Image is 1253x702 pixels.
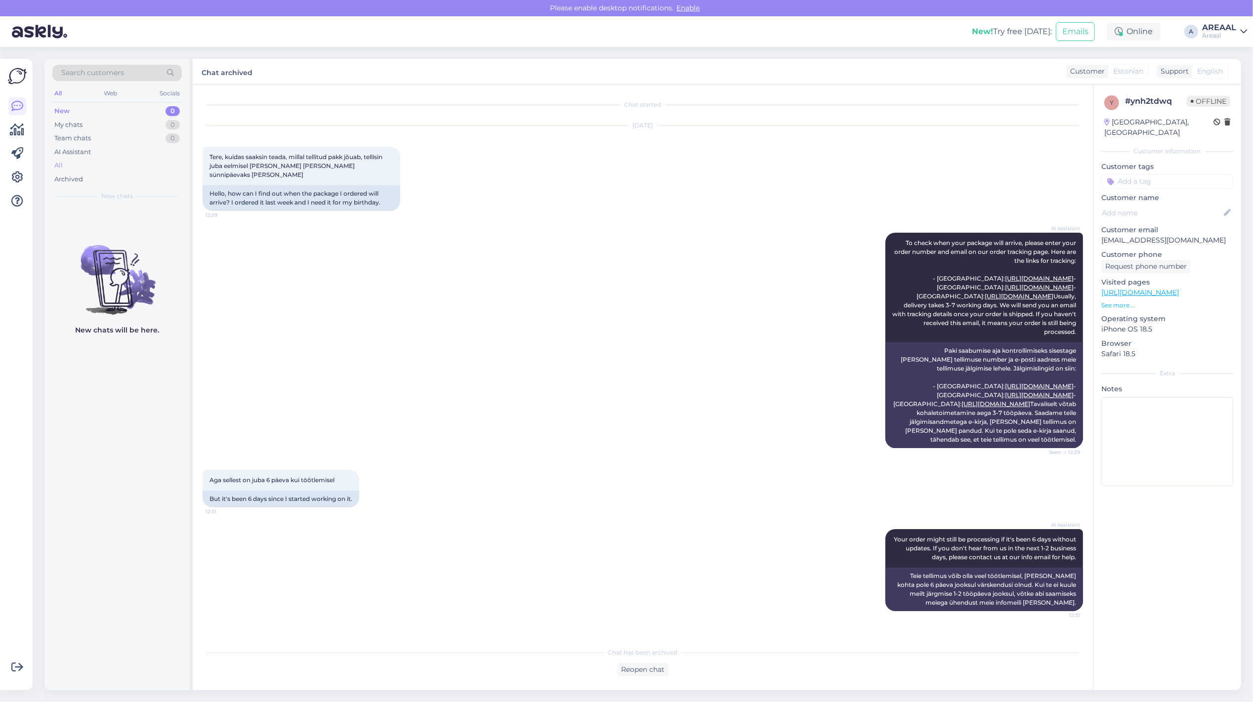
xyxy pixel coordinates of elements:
[972,27,993,36] b: New!
[203,185,400,211] div: Hello, how can I find out when the package I ordered will arrive? I ordered it last week and I ne...
[894,536,1078,561] span: Your order might still be processing if it's been 6 days without updates. If you don't hear from ...
[1101,277,1233,288] p: Visited pages
[1101,193,1233,203] p: Customer name
[1101,384,1233,394] p: Notes
[1005,275,1074,282] a: [URL][DOMAIN_NAME]
[209,476,334,484] span: Aga sellest on juba 6 päeva kui töõtlemisel
[1202,24,1247,40] a: AREAALAreaal
[1043,225,1080,232] span: AI Assistant
[1107,23,1161,41] div: Online
[1101,349,1233,359] p: Safari 18.5
[203,491,359,507] div: But it's been 6 days since I started working on it.
[203,100,1083,109] div: Chat started
[1043,612,1080,619] span: 12:31
[1187,96,1230,107] span: Offline
[1101,301,1233,310] p: See more ...
[1101,338,1233,349] p: Browser
[1184,25,1198,39] div: A
[206,508,243,515] span: 12:31
[102,87,120,100] div: Web
[52,87,64,100] div: All
[985,292,1053,300] a: [URL][DOMAIN_NAME]
[674,3,703,12] span: Enable
[885,342,1083,448] div: Paki saabumise aja kontrollimiseks sisestage [PERSON_NAME] tellimuse number ja e-posti aadress me...
[158,87,182,100] div: Socials
[1125,95,1187,107] div: # ynh2tdwq
[1101,324,1233,334] p: iPhone OS 18.5
[1101,225,1233,235] p: Customer email
[1101,235,1233,246] p: [EMAIL_ADDRESS][DOMAIN_NAME]
[54,147,91,157] div: AI Assistant
[54,133,91,143] div: Team chats
[61,68,124,78] span: Search customers
[1043,449,1080,456] span: Seen ✓ 12:29
[1056,22,1095,41] button: Emails
[1104,117,1213,138] div: [GEOGRAPHIC_DATA], [GEOGRAPHIC_DATA]
[1066,66,1105,77] div: Customer
[1005,284,1074,291] a: [URL][DOMAIN_NAME]
[206,211,243,219] span: 12:29
[961,400,1030,408] a: [URL][DOMAIN_NAME]
[1202,32,1236,40] div: Areaal
[8,67,27,85] img: Askly Logo
[1101,314,1233,324] p: Operating system
[1101,147,1233,156] div: Customer information
[972,26,1052,38] div: Try free [DATE]:
[54,174,83,184] div: Archived
[1113,66,1143,77] span: Estonian
[1005,391,1074,399] a: [URL][DOMAIN_NAME]
[166,133,180,143] div: 0
[892,239,1078,335] span: To check when your package will arrive, please enter your order number and email on our order tra...
[1101,369,1233,378] div: Extra
[617,663,668,676] div: Reopen chat
[54,106,70,116] div: New
[1157,66,1189,77] div: Support
[1101,162,1233,172] p: Customer tags
[209,153,384,178] span: Tere, kuidas saaksin teada, millal tellitud pakk jõuab, tellisin juba eelmisel [PERSON_NAME] [PER...
[885,568,1083,611] div: Teie tellimus võib olla veel töötlemisel, [PERSON_NAME] kohta pole 6 päeva jooksul värskendusi ol...
[1101,260,1191,273] div: Request phone number
[54,161,63,170] div: All
[54,120,83,130] div: My chats
[1202,24,1236,32] div: AREAAL
[1101,288,1179,297] a: [URL][DOMAIN_NAME]
[203,121,1083,130] div: [DATE]
[101,192,133,201] span: New chats
[608,648,678,657] span: Chat has been archived
[202,65,252,78] label: Chat archived
[1005,382,1074,390] a: [URL][DOMAIN_NAME]
[1197,66,1223,77] span: English
[75,325,159,335] p: New chats will be here.
[1110,99,1114,106] span: y
[1043,521,1080,529] span: AI Assistant
[166,106,180,116] div: 0
[166,120,180,130] div: 0
[1101,174,1233,189] input: Add a tag
[1102,207,1222,218] input: Add name
[44,227,190,316] img: No chats
[1101,249,1233,260] p: Customer phone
